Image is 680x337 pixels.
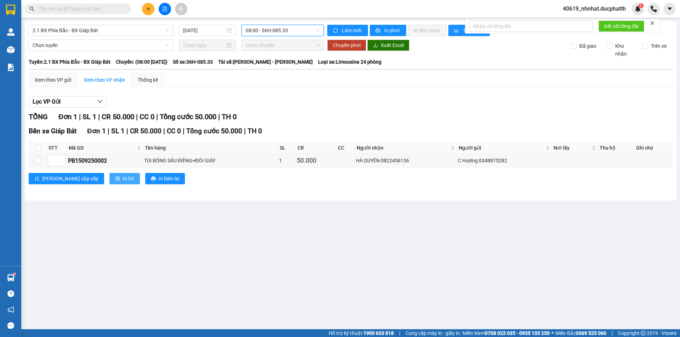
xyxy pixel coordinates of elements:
input: Chọn ngày [183,41,225,49]
span: CC 0 [140,112,154,121]
td: PB1509250002 [67,154,143,168]
div: HÀ QUYÊN 0822456136 [356,157,455,164]
th: Ghi chú [634,142,673,154]
button: Kết nối tổng đài [599,21,644,32]
span: search [29,6,34,11]
th: Thu hộ [598,142,634,154]
div: Thống kê [138,76,158,84]
span: down [97,99,103,104]
strong: 0369 525 060 [576,330,606,336]
span: In biên lai [159,175,179,182]
span: CR 50.000 [130,127,161,135]
button: aim [175,3,187,15]
div: TÚI BÓNG SẦU RIÊNG+ĐÔI GIÀY [144,157,277,164]
span: | [399,329,400,337]
span: Nơi lấy [554,144,590,152]
span: | [163,127,165,135]
span: In phơi [384,27,401,34]
span: 1 [640,3,642,8]
span: printer [375,28,381,34]
input: 15/09/2025 [183,27,225,34]
span: Mã GD [69,144,136,152]
span: | [79,112,81,121]
button: Chuyển phơi [327,40,366,51]
span: Chọn chuyến [246,40,319,51]
span: Đã giao [577,42,599,50]
th: SL [278,142,296,154]
span: | [156,112,158,121]
span: printer [115,176,120,182]
strong: 0708 023 035 - 0935 103 250 [485,330,550,336]
span: Đơn 1 [87,127,106,135]
img: solution-icon [7,64,15,71]
span: In DS [123,175,134,182]
span: | [612,329,613,337]
span: Người nhận [357,144,449,152]
span: Loại xe: Limousine 24 phòng [318,58,381,66]
span: Xuất Excel [381,41,404,49]
span: Miền Nam [463,329,550,337]
span: Bến xe Giáp Bát [29,127,76,135]
button: downloadXuất Excel [367,40,409,51]
span: ⚪️ [551,332,554,335]
span: TH 0 [248,127,262,135]
span: plus [146,6,151,11]
span: copyright [641,331,646,336]
span: | [98,112,100,121]
span: SL 1 [111,127,125,135]
button: caret-down [663,3,676,15]
span: | [136,112,138,121]
div: Xem theo VP gửi [35,76,71,84]
sup: 1 [639,3,644,8]
span: | [126,127,128,135]
span: Tổng cước 50.000 [160,112,216,121]
span: [PERSON_NAME] sắp xếp [42,175,98,182]
span: TỔNG [29,112,48,121]
span: Chọn tuyến [33,40,169,51]
span: bar-chart [454,28,460,34]
img: warehouse-icon [7,46,15,53]
img: warehouse-icon [7,28,15,36]
img: phone-icon [651,6,657,12]
button: sort-ascending[PERSON_NAME] sắp xếp [29,173,104,184]
span: | [218,112,220,121]
strong: 1900 633 818 [363,330,394,336]
span: | [108,127,109,135]
div: C Hương 0348875282 [458,157,550,164]
button: printerIn DS [109,173,140,184]
img: warehouse-icon [7,274,15,281]
button: bar-chartThống kê [448,25,490,36]
span: 40619_nhnhat.ducphatth [557,4,631,13]
div: PB1509250002 [68,156,142,165]
div: Xem theo VP nhận [84,76,125,84]
span: question-circle [7,290,14,297]
button: plus [142,3,154,15]
span: sync [333,28,339,34]
span: Người gửi [459,144,544,152]
span: Số xe: 36H-085.33 [173,58,213,66]
img: icon-new-feature [635,6,641,12]
th: Tên hàng [143,142,278,154]
button: file-add [159,3,171,15]
span: Tổng cước 50.000 [186,127,242,135]
span: message [7,322,14,329]
span: caret-down [667,6,673,12]
button: syncLàm mới [327,25,368,36]
span: | [183,127,185,135]
span: download [373,43,378,48]
input: Tìm tên, số ĐT hoặc mã đơn [39,5,123,13]
span: Lọc VP Gửi [33,97,61,106]
span: Chuyến: (08:00 [DATE]) [116,58,168,66]
span: printer [151,176,156,182]
span: Trên xe [648,42,669,50]
div: 1 [279,157,294,164]
span: Miền Bắc [555,329,606,337]
span: notification [7,306,14,313]
span: CC 0 [167,127,181,135]
button: printerIn phơi [370,25,406,36]
span: Hỗ trợ kỹ thuật: [329,329,394,337]
button: In đơn chọn [408,25,447,36]
span: CR 50.000 [102,112,134,121]
span: Làm mới [342,27,362,34]
img: logo-vxr [6,5,15,15]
